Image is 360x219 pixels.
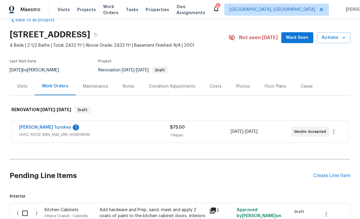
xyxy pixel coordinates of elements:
div: Notes [123,83,134,89]
div: RENOVATION [DATE]-[DATE]Draft [10,100,350,120]
span: - [40,108,71,112]
span: $75.00 [170,125,185,130]
span: [DATE] [245,130,257,134]
span: Project [98,59,112,63]
button: Copy Address [90,29,101,40]
button: Mark Seen [281,32,313,43]
h2: [STREET_ADDRESS] [10,32,90,38]
div: Visits [17,83,27,89]
a: [PERSON_NAME] Turnkey [19,125,71,130]
div: Maintenance [83,83,108,89]
span: Properties [146,7,169,13]
span: Visits [58,7,70,13]
span: Draft [75,107,90,113]
div: Photos [236,83,250,89]
span: [DATE] [136,68,149,72]
div: by [PERSON_NAME] [10,67,66,74]
div: Work Orders [42,83,68,89]
span: - [231,129,257,135]
span: Maestro [21,7,40,13]
div: Floor Plans [265,83,286,89]
div: Condition Adjustments [149,83,195,89]
span: HVAC, ROOF, BRN_AND_LRR, HANDYMAN [19,132,170,138]
span: 4 Beds | 2 1/2 Baths | Total: 2432 ft² | Above Grade: 2432 ft² | Basement Finished: N/A | 2001 [10,42,228,48]
span: Geo Assignments [176,4,205,16]
span: Not seen [DATE] [239,35,278,41]
span: Interior Overall - Cabinets [45,214,88,218]
div: Create Line Item [313,173,350,179]
h6: RENOVATION [11,106,71,114]
div: 1 [73,124,79,130]
span: [DATE] [122,68,134,72]
span: Last Visit Date [10,59,36,63]
div: Cases [301,83,313,89]
span: Kitchen Cabinets [45,208,78,212]
span: Interior [10,193,350,199]
span: Actions [322,34,346,42]
span: [DATE] [231,130,243,134]
div: 1 Repair [170,132,230,138]
span: Draft [295,209,307,215]
span: Draft [153,68,167,72]
span: [DATE] [40,108,55,112]
span: [DATE] [57,108,71,112]
div: Costs [210,83,222,89]
div: 3 [209,207,233,214]
span: Tasks [126,8,138,12]
button: Actions [317,32,350,43]
span: Projects [77,7,96,13]
span: Work Orders [103,4,118,16]
div: 5 [216,4,220,10]
span: [GEOGRAPHIC_DATA], [GEOGRAPHIC_DATA] [229,7,315,13]
h2: Pending Line Items [10,162,313,190]
span: - [122,68,149,72]
span: Mark Seen [286,34,308,42]
span: Renovation [98,68,168,72]
span: [DATE] [10,68,22,72]
span: Vendor Accepted [294,129,328,135]
a: Back to all projects [10,17,68,23]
